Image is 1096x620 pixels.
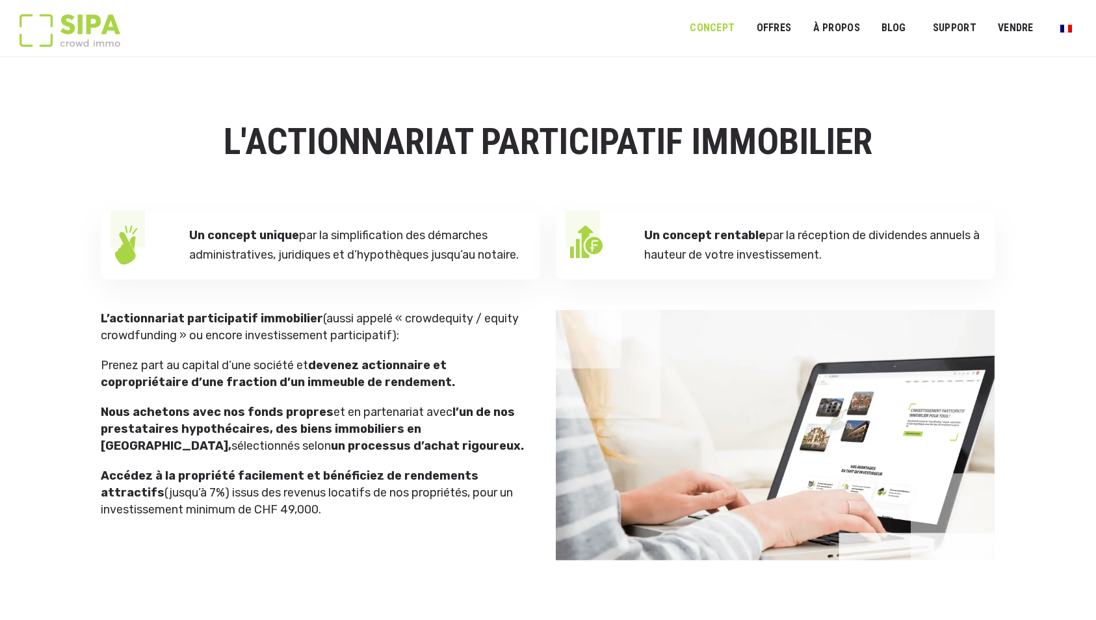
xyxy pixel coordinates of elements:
[101,405,515,453] strong: l’un de nos prestataires hypothécaires, des biens immobiliers en [GEOGRAPHIC_DATA],
[101,467,527,518] p: (jusqu’à 7%) issus des revenus locatifs de nos propriétés, pour un investissement minimum de CHF ...
[924,14,985,43] a: SUPPORT
[681,14,743,43] a: Concept
[644,226,981,265] p: par la réception de dividendes annuels à hauteur de votre investissement.
[989,14,1042,43] a: VENDRE
[1052,16,1080,40] a: Passer à
[189,228,299,242] strong: Un concept unique
[690,12,1076,44] nav: Menu principal
[748,14,800,43] a: OFFRES
[1060,25,1072,32] img: Français
[101,405,333,419] strong: Nous achetons avec nos fonds propres
[101,122,995,162] h1: L'ACTIONNARIAT PARTICIPATIF IMMOBILIER
[20,14,120,47] img: Logo
[101,469,478,500] strong: Accédez à la propriété facilement et bénéficiez de rendements attractifs
[804,14,868,43] a: À PROPOS
[101,358,455,389] strong: devenez actionnaire et copropriétaire d’une fraction d’un immeuble de rendement.
[261,311,323,326] strong: immobilier
[644,228,766,242] strong: Un concept rentable
[101,311,258,326] strong: L’actionnariat participatif
[101,404,527,454] p: et en partenariat avec sélectionnés selon
[189,226,526,265] p: par la simplification des démarches administratives, juridiques et d’hypothèques jusqu’au notaire.
[101,357,527,391] p: Prenez part au capital d’une société et
[101,310,527,344] p: (aussi appelé « crowdequity / equity crowdfunding » ou encore investissement participatif):
[873,14,915,43] a: Blog
[556,310,995,561] img: Concept banner
[331,439,524,453] strong: un processus d’achat rigoureux.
